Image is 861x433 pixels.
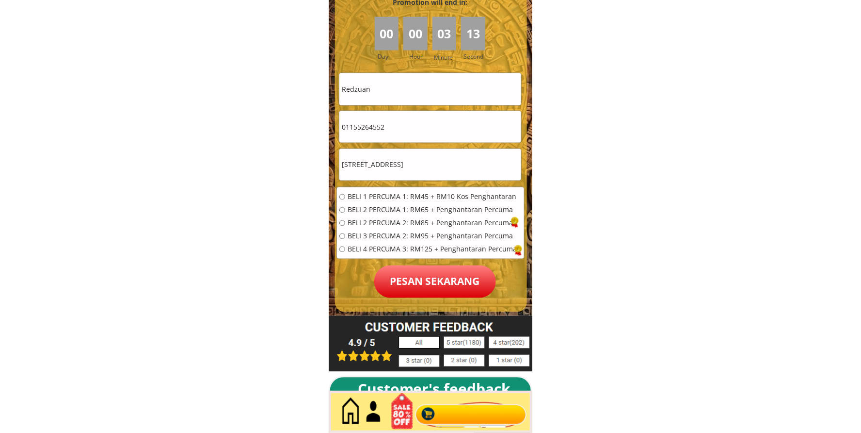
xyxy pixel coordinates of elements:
[348,194,517,200] span: BELI 1 PERCUMA 1: RM45 + RM10 Kos Penghantaran
[339,73,521,105] input: Nama
[339,111,521,143] input: Telefon
[434,53,456,62] h3: Minute
[348,220,517,227] span: BELI 2 PERCUMA 2: RM85 + Penghantaran Percuma
[374,266,496,298] p: Pesan sekarang
[339,149,521,181] input: Alamat
[348,207,517,214] span: BELI 2 PERCUMA 1: RM65 + Penghantaran Percuma
[378,52,402,61] h3: Day
[348,246,517,253] span: BELI 4 PERCUMA 3: RM125 + Penghantaran Percuma
[463,52,487,61] h3: Second
[410,52,430,61] h3: Hour
[358,378,519,401] div: Customer's feedback
[348,233,517,240] span: BELI 3 PERCUMA 2: RM95 + Penghantaran Percuma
